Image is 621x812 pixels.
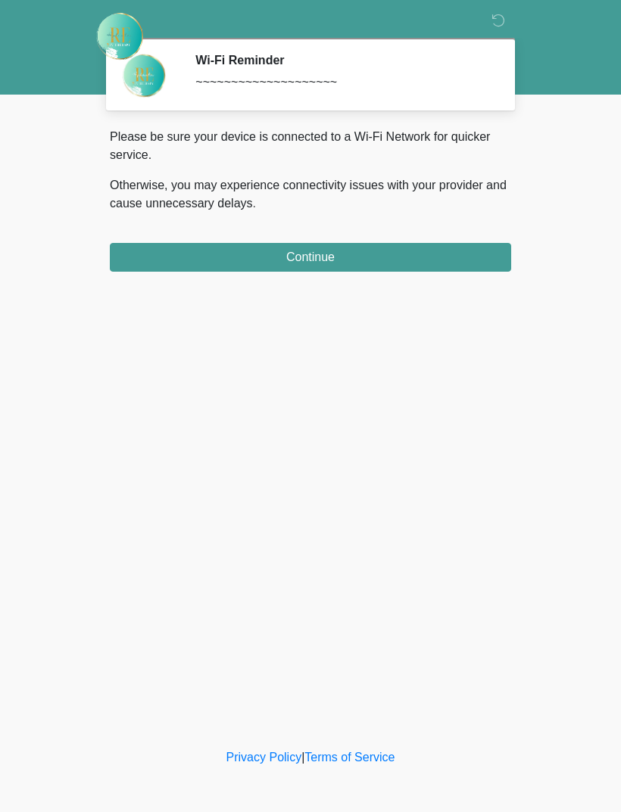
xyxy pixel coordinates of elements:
[195,73,488,92] div: ~~~~~~~~~~~~~~~~~~~~
[110,176,511,213] p: Otherwise, you may experience connectivity issues with your provider and cause unnecessary delays
[226,751,302,764] a: Privacy Policy
[253,197,256,210] span: .
[95,11,145,61] img: Rehydrate Aesthetics & Wellness Logo
[121,53,167,98] img: Agent Avatar
[301,751,304,764] a: |
[110,243,511,272] button: Continue
[304,751,395,764] a: Terms of Service
[110,128,511,164] p: Please be sure your device is connected to a Wi-Fi Network for quicker service.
